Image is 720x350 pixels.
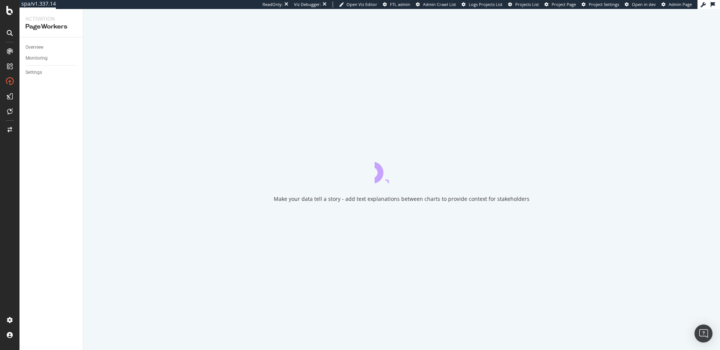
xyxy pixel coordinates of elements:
[390,1,410,7] span: FTL admin
[416,1,456,7] a: Admin Crawl List
[625,1,656,7] a: Open in dev
[25,69,78,76] a: Settings
[462,1,502,7] a: Logs Projects List
[339,1,377,7] a: Open Viz Editor
[25,69,42,76] div: Settings
[25,43,78,51] a: Overview
[346,1,377,7] span: Open Viz Editor
[25,54,48,62] div: Monitoring
[508,1,539,7] a: Projects List
[582,1,619,7] a: Project Settings
[669,1,692,7] span: Admin Page
[544,1,576,7] a: Project Page
[25,22,77,31] div: PageWorkers
[515,1,539,7] span: Projects List
[274,195,529,203] div: Make your data tell a story - add text explanations between charts to provide context for stakeho...
[25,43,43,51] div: Overview
[694,325,712,343] div: Open Intercom Messenger
[423,1,456,7] span: Admin Crawl List
[552,1,576,7] span: Project Page
[632,1,656,7] span: Open in dev
[375,156,429,183] div: animation
[25,15,77,22] div: Activation
[262,1,283,7] div: ReadOnly:
[469,1,502,7] span: Logs Projects List
[589,1,619,7] span: Project Settings
[661,1,692,7] a: Admin Page
[294,1,321,7] div: Viz Debugger:
[383,1,410,7] a: FTL admin
[25,54,78,62] a: Monitoring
